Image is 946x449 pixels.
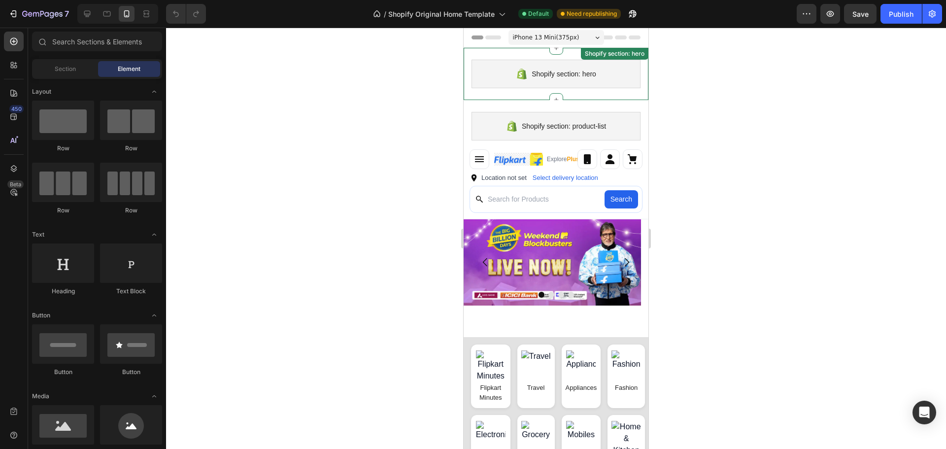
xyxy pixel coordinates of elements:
div: Row [32,144,94,153]
span: Toggle open [146,308,162,323]
span: Media [32,392,49,401]
span: Need republishing [567,9,617,18]
span: Shopify Original Home Template [388,9,495,19]
div: Beta [7,180,24,188]
input: Search Sections & Elements [32,32,162,51]
img: Grocery [58,393,87,423]
button: 7 [4,4,73,24]
button: Save [844,4,877,24]
div: Open Intercom Messenger [912,401,936,424]
span: Toggle open [146,84,162,100]
span: Element [118,65,140,73]
img: Mobiles [102,393,132,423]
div: Button [32,368,94,377]
div: Publish [889,9,913,19]
div: Undo/Redo [166,4,206,24]
span: Toggle open [146,388,162,404]
div: Row [32,206,94,215]
span: / [384,9,386,19]
div: Row [100,144,162,153]
div: Heading [32,287,94,296]
span: Toggle open [146,227,162,242]
span: Section [55,65,76,73]
span: Default [528,9,549,18]
div: Button [100,368,162,377]
span: Text [32,230,44,239]
iframe: Design area [464,28,648,449]
button: Publish [880,4,922,24]
span: Button [32,311,50,320]
img: Electronics [12,393,42,423]
div: 450 [9,105,24,113]
div: Row [100,206,162,215]
div: Text Block [100,287,162,296]
span: Save [852,10,869,18]
img: Home & Kitchen [148,393,177,423]
span: Layout [32,87,51,96]
p: 7 [65,8,69,20]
